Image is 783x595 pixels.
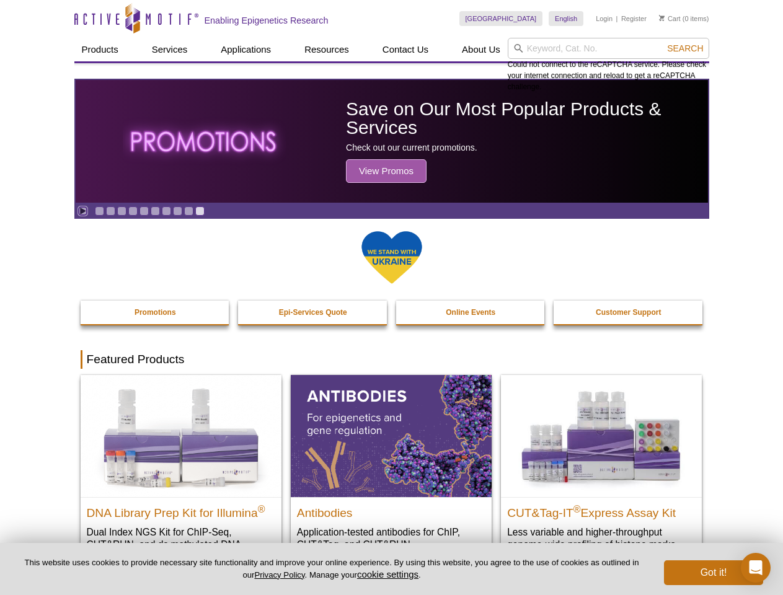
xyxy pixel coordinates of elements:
a: Toggle autoplay [78,206,87,216]
a: Go to slide 5 [139,206,149,216]
a: DNA Library Prep Kit for Illumina DNA Library Prep Kit for Illumina® Dual Index NGS Kit for ChIP-... [81,375,281,575]
a: The word promotions written in all caps with a glowing effect Save on Our Most Popular Products &... [76,80,708,203]
a: Promotions [81,301,231,324]
p: Application-tested antibodies for ChIP, CUT&Tag, and CUT&RUN. [297,526,485,551]
sup: ® [258,503,265,514]
a: All Antibodies Antibodies Application-tested antibodies for ChIP, CUT&Tag, and CUT&RUN. [291,375,492,563]
a: About Us [454,38,508,61]
button: cookie settings [357,569,418,580]
p: Less variable and higher-throughput genome-wide profiling of histone marks​. [507,526,696,551]
article: Save on Our Most Popular Products & Services [76,80,708,203]
strong: Promotions [135,308,176,317]
p: Dual Index NGS Kit for ChIP-Seq, CUT&RUN, and ds methylated DNA assays. [87,526,275,563]
button: Search [663,43,707,54]
img: All Antibodies [291,375,492,496]
a: Go to slide 2 [106,206,115,216]
h2: CUT&Tag-IT Express Assay Kit [507,501,696,519]
a: Go to slide 10 [195,206,205,216]
img: DNA Library Prep Kit for Illumina [81,375,281,496]
p: Check out our current promotions. [346,142,701,153]
a: Customer Support [554,301,704,324]
strong: Customer Support [596,308,661,317]
li: | [616,11,618,26]
a: Go to slide 3 [117,206,126,216]
p: This website uses cookies to provide necessary site functionality and improve your online experie... [20,557,644,581]
a: Contact Us [375,38,436,61]
span: View Promos [346,159,427,183]
a: Go to slide 6 [151,206,160,216]
a: Online Events [396,301,546,324]
div: Open Intercom Messenger [741,553,771,583]
a: Login [596,14,613,23]
a: Epi-Services Quote [238,301,388,324]
img: The word promotions written in all caps with a glowing effect [123,110,286,173]
a: Cart [659,14,681,23]
h2: Save on Our Most Popular Products & Services [346,100,701,137]
span: Search [667,43,703,53]
h2: DNA Library Prep Kit for Illumina [87,501,275,519]
a: [GEOGRAPHIC_DATA] [459,11,543,26]
h2: Antibodies [297,501,485,519]
img: Your Cart [659,15,665,21]
a: Go to slide 9 [184,206,193,216]
h2: Featured Products [81,350,703,369]
input: Keyword, Cat. No. [508,38,709,59]
img: CUT&Tag-IT® Express Assay Kit [501,375,702,496]
a: Go to slide 7 [162,206,171,216]
div: Could not connect to the reCAPTCHA service. Please check your internet connection and reload to g... [508,38,709,92]
a: Applications [213,38,278,61]
a: Services [144,38,195,61]
li: (0 items) [659,11,709,26]
a: English [549,11,583,26]
a: Go to slide 4 [128,206,138,216]
a: CUT&Tag-IT® Express Assay Kit CUT&Tag-IT®Express Assay Kit Less variable and higher-throughput ge... [501,375,702,563]
img: We Stand With Ukraine [361,230,423,285]
strong: Online Events [446,308,495,317]
sup: ® [573,503,581,514]
strong: Epi-Services Quote [279,308,347,317]
h2: Enabling Epigenetics Research [205,15,329,26]
a: Go to slide 1 [95,206,104,216]
a: Go to slide 8 [173,206,182,216]
a: Resources [297,38,356,61]
button: Got it! [664,560,763,585]
a: Register [621,14,647,23]
a: Privacy Policy [254,570,304,580]
a: Products [74,38,126,61]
